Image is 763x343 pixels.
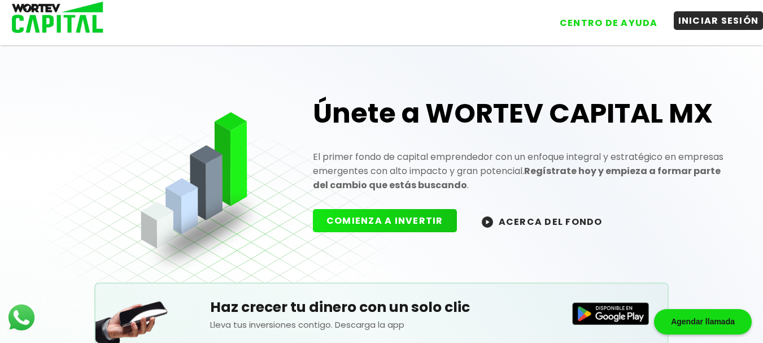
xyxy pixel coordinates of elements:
p: Lleva tus inversiones contigo. Descarga la app [210,318,553,331]
img: Teléfono [95,287,169,343]
button: CENTRO DE AYUDA [555,14,662,32]
a: COMIENZA A INVERTIR [313,214,468,227]
button: COMIENZA A INVERTIR [313,209,457,232]
div: Agendar llamada [654,309,752,335]
img: Disponible en Google Play [572,302,649,325]
h1: Únete a WORTEV CAPITAL MX [313,95,725,132]
img: wortev-capital-acerca-del-fondo [482,216,493,228]
p: El primer fondo de capital emprendedor con un enfoque integral y estratégico en empresas emergent... [313,150,725,192]
button: ACERCA DEL FONDO [468,209,616,233]
a: CENTRO DE AYUDA [544,5,662,32]
img: logos_whatsapp-icon.242b2217.svg [6,302,37,333]
strong: Regístrate hoy y empieza a formar parte del cambio que estás buscando [313,164,721,192]
h5: Haz crecer tu dinero con un solo clic [210,297,553,318]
